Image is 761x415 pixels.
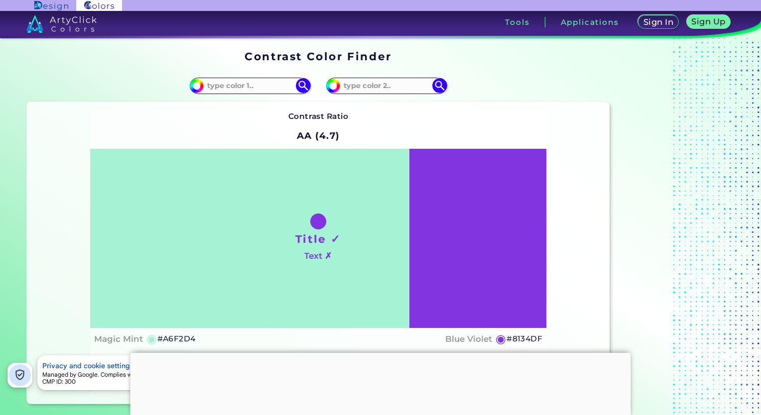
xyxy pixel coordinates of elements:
[295,231,341,246] h1: Title ✓
[644,18,672,26] h5: Sign In
[292,125,345,147] h2: AA (4.7)
[130,353,631,415] iframe: Advertisement
[26,15,97,33] img: logo_artyclick_colors_white.svg
[432,78,447,93] img: icon search
[296,78,311,93] img: icon search
[507,332,542,345] h5: #8134DF
[693,18,724,25] h5: Sign Up
[34,1,68,10] img: ArtyClick Design logo
[496,333,507,345] h5: ◉
[340,79,433,93] input: type color 2..
[688,15,729,28] a: Sign Up
[445,332,492,346] h4: Blue Violet
[505,18,529,26] h3: Tools
[94,332,143,346] h4: Magic Mint
[304,249,332,263] h4: Text ✗
[561,18,619,26] h3: Applications
[204,79,296,93] input: type color 1..
[146,333,157,345] h5: ◉
[639,15,677,28] a: Sign In
[245,49,391,64] h1: Contrast Color Finder
[614,46,738,408] iframe: Advertisement
[288,111,349,121] strong: Contrast Ratio
[157,332,196,345] h5: #A6F2D4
